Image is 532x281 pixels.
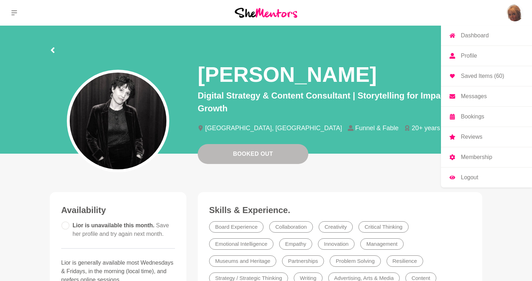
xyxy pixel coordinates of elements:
[461,53,477,59] p: Profile
[404,125,446,131] li: 20+ years
[461,134,482,140] p: Reviews
[441,127,532,147] a: Reviews
[441,26,532,46] a: Dashboard
[441,66,532,86] a: Saved Items (60)
[461,154,492,160] p: Membership
[461,94,487,99] p: Messages
[441,86,532,106] a: Messages
[61,205,175,216] h3: Availability
[209,205,471,216] h3: Skills & Experience.
[441,46,532,66] a: Profile
[441,107,532,127] a: Bookings
[506,4,523,21] img: Kirsten Iosefo
[198,61,377,88] h1: [PERSON_NAME]
[461,73,504,79] p: Saved Items (60)
[506,4,523,21] a: Kirsten IosefoDashboardProfileSaved Items (60)MessagesBookingsReviewsMembershipLogout
[348,125,404,131] li: Funnel & Fable
[461,175,478,180] p: Logout
[73,222,169,237] span: Lior is unavailable this month.
[235,8,297,17] img: She Mentors Logo
[461,33,489,38] p: Dashboard
[461,114,484,120] p: Bookings
[198,89,482,115] p: Digital Strategy & Content Consultant | Storytelling for Impact & Growth
[198,125,348,131] li: [GEOGRAPHIC_DATA], [GEOGRAPHIC_DATA]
